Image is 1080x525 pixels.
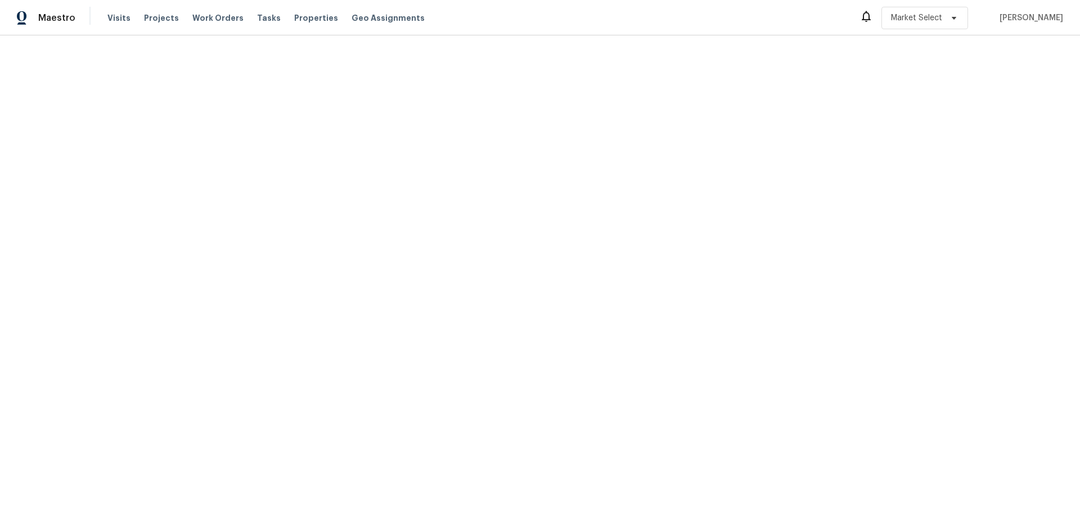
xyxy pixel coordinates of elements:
span: Properties [294,12,338,24]
span: Projects [144,12,179,24]
span: Geo Assignments [352,12,425,24]
span: [PERSON_NAME] [995,12,1063,24]
span: Visits [107,12,130,24]
span: Market Select [891,12,942,24]
span: Maestro [38,12,75,24]
span: Work Orders [192,12,244,24]
span: Tasks [257,14,281,22]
